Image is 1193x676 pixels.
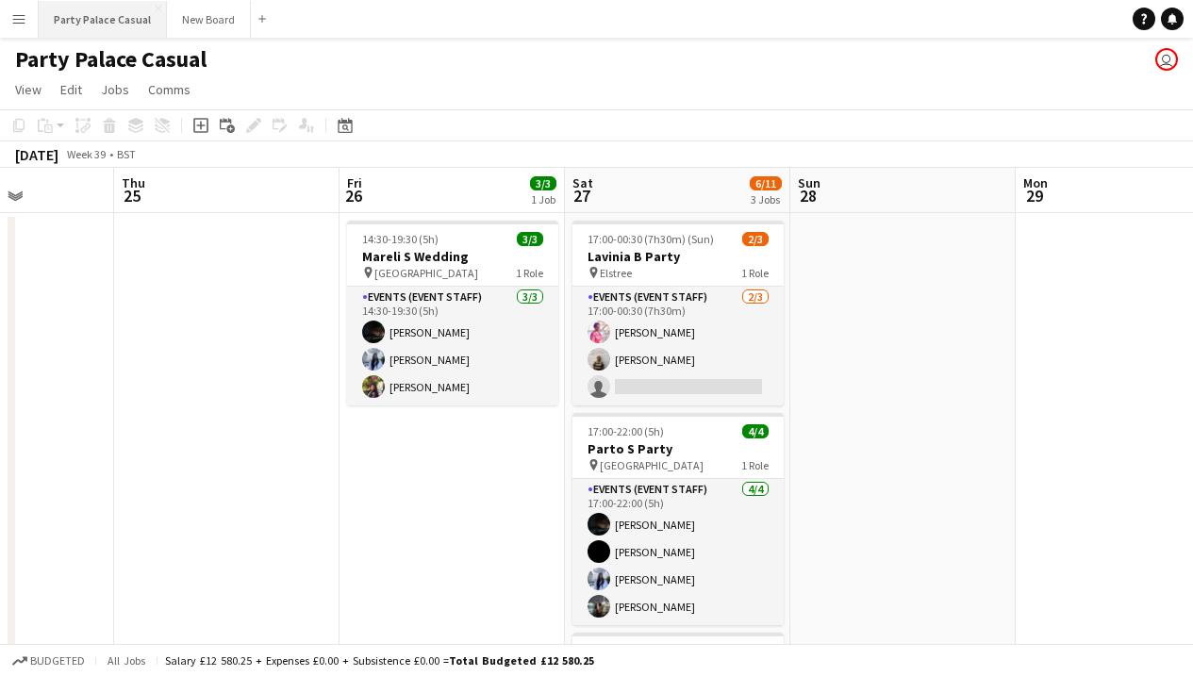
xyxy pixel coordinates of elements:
[93,77,137,102] a: Jobs
[742,424,769,438] span: 4/4
[347,174,362,191] span: Fri
[101,81,129,98] span: Jobs
[15,45,207,74] h1: Party Palace Casual
[148,81,191,98] span: Comms
[742,232,769,246] span: 2/3
[104,653,149,668] span: All jobs
[530,176,556,190] span: 3/3
[795,185,820,206] span: 28
[572,287,784,405] app-card-role: Events (Event Staff)2/317:00-00:30 (7h30m)[PERSON_NAME][PERSON_NAME]
[347,287,558,405] app-card-role: Events (Event Staff)3/314:30-19:30 (5h)[PERSON_NAME][PERSON_NAME][PERSON_NAME]
[572,479,784,625] app-card-role: Events (Event Staff)4/417:00-22:00 (5h)[PERSON_NAME][PERSON_NAME][PERSON_NAME][PERSON_NAME]
[39,1,167,38] button: Party Palace Casual
[1155,48,1178,71] app-user-avatar: Nicole Nkansah
[141,77,198,102] a: Comms
[600,458,704,472] span: [GEOGRAPHIC_DATA]
[117,147,136,161] div: BST
[516,266,543,280] span: 1 Role
[1023,174,1048,191] span: Mon
[53,77,90,102] a: Edit
[8,77,49,102] a: View
[750,176,782,190] span: 6/11
[15,145,58,164] div: [DATE]
[517,232,543,246] span: 3/3
[165,653,594,668] div: Salary £12 580.25 + Expenses £0.00 + Subsistence £0.00 =
[122,174,145,191] span: Thu
[741,266,769,280] span: 1 Role
[449,653,594,668] span: Total Budgeted £12 580.25
[588,232,714,246] span: 17:00-00:30 (7h30m) (Sun)
[62,147,109,161] span: Week 39
[531,192,555,206] div: 1 Job
[572,248,784,265] h3: Lavinia B Party
[15,81,41,98] span: View
[60,81,82,98] span: Edit
[570,185,593,206] span: 27
[119,185,145,206] span: 25
[600,266,632,280] span: Elstree
[344,185,362,206] span: 26
[362,232,439,246] span: 14:30-19:30 (5h)
[798,174,820,191] span: Sun
[374,266,478,280] span: [GEOGRAPHIC_DATA]
[572,221,784,405] app-job-card: 17:00-00:30 (7h30m) (Sun)2/3Lavinia B Party Elstree1 RoleEvents (Event Staff)2/317:00-00:30 (7h30...
[347,248,558,265] h3: Mareli S Wedding
[741,458,769,472] span: 1 Role
[9,651,88,671] button: Budgeted
[167,1,251,38] button: New Board
[572,413,784,625] app-job-card: 17:00-22:00 (5h)4/4Parto S Party [GEOGRAPHIC_DATA]1 RoleEvents (Event Staff)4/417:00-22:00 (5h)[P...
[30,654,85,668] span: Budgeted
[572,440,784,457] h3: Parto S Party
[1020,185,1048,206] span: 29
[347,221,558,405] app-job-card: 14:30-19:30 (5h)3/3Mareli S Wedding [GEOGRAPHIC_DATA]1 RoleEvents (Event Staff)3/314:30-19:30 (5h...
[588,424,664,438] span: 17:00-22:00 (5h)
[572,174,593,191] span: Sat
[751,192,781,206] div: 3 Jobs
